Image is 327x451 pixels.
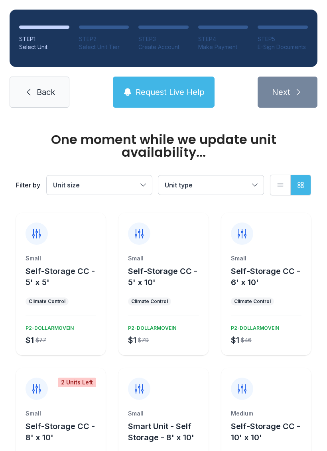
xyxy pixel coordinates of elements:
div: Select Unit [19,43,69,51]
span: Self-Storage CC - 6' x 10' [231,266,300,287]
div: STEP 3 [138,35,189,43]
div: P2-DOLLARMOVEIN [228,322,279,331]
div: Small [231,254,301,262]
div: $46 [241,336,252,344]
div: $1 [231,335,239,346]
button: Smart Unit - Self Storage - 8' x 10' [128,421,205,443]
div: P2-DOLLARMOVEIN [22,322,74,331]
div: P2-DOLLARMOVEIN [125,322,176,331]
div: STEP 5 [258,35,308,43]
div: Climate Control [29,298,65,305]
div: $79 [138,336,149,344]
div: Climate Control [234,298,271,305]
button: Self-Storage CC - 10' x 10' [231,421,308,443]
button: Self-Storage CC - 8' x 10' [26,421,102,443]
div: STEP 4 [198,35,248,43]
div: Make Payment [198,43,248,51]
span: Request Live Help [136,87,205,98]
span: Self-Storage CC - 10' x 10' [231,421,300,442]
span: Back [37,87,55,98]
div: $1 [26,335,34,346]
div: STEP 2 [79,35,129,43]
div: Small [128,410,199,418]
div: Medium [231,410,301,418]
span: Self-Storage CC - 5' x 5' [26,266,95,287]
span: Unit size [53,181,80,189]
div: Climate Control [131,298,168,305]
div: STEP 1 [19,35,69,43]
div: 2 Units Left [58,378,96,387]
div: Small [26,254,96,262]
button: Unit type [158,175,264,195]
button: Unit size [47,175,152,195]
div: E-Sign Documents [258,43,308,51]
span: Self-Storage CC - 8' x 10' [26,421,95,442]
div: Select Unit Tier [79,43,129,51]
button: Self-Storage CC - 5' x 5' [26,266,102,288]
div: Create Account [138,43,189,51]
div: $77 [35,336,46,344]
div: One moment while we update unit availability... [16,133,311,159]
div: Filter by [16,180,40,190]
span: Self-Storage CC - 5' x 10' [128,266,197,287]
span: Smart Unit - Self Storage - 8' x 10' [128,421,194,442]
button: Self-Storage CC - 5' x 10' [128,266,205,288]
span: Unit type [165,181,193,189]
div: Small [128,254,199,262]
div: $1 [128,335,136,346]
span: Next [272,87,290,98]
button: Self-Storage CC - 6' x 10' [231,266,308,288]
div: Small [26,410,96,418]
